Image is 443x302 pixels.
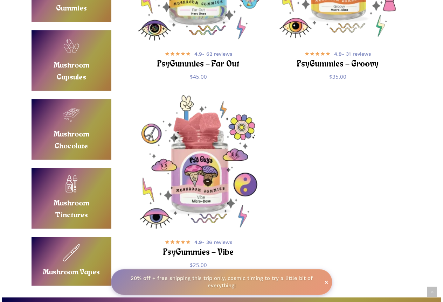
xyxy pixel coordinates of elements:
span: × [324,279,328,286]
img: Psychedelic mushroom gummies with vibrant icons and symbols. [132,95,265,229]
h2: PsyGummies – Far Out [140,58,257,71]
bdi: 25.00 [190,261,207,268]
h2: PsyGummies – Groovy [279,58,396,71]
span: $ [190,73,193,80]
a: 4.9- 31 reviews PsyGummies – Groovy [279,49,396,68]
b: 4.9 [334,51,342,57]
h2: PsyGummies – Vibe [140,246,257,259]
a: Back to top [427,287,437,297]
strong: 20% off + free shipping this trip only, cosmic timing to try a little bit of everything! [131,275,313,289]
span: - 62 reviews [194,50,232,57]
a: 4.9- 62 reviews PsyGummies – Far Out [140,49,257,68]
span: - 31 reviews [334,50,371,57]
a: 4.9- 36 reviews PsyGummies – Vibe [140,238,257,256]
span: - 36 reviews [194,239,232,246]
a: PsyGummies - Vibe [132,95,265,229]
b: 4.9 [194,51,202,57]
span: $ [190,261,193,268]
bdi: 35.00 [329,73,346,80]
bdi: 45.00 [190,73,207,80]
b: 4.9 [194,239,202,245]
span: $ [329,73,332,80]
